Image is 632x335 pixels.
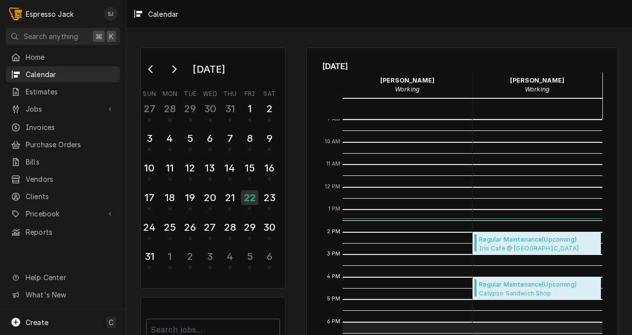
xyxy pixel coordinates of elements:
div: 2 [262,101,277,116]
a: Go to Jobs [6,101,120,117]
div: 23 [262,190,277,205]
span: 11 AM [324,160,343,168]
div: 26 [183,220,198,235]
a: Vendors [6,171,120,187]
div: Espresso Jack's Avatar [9,7,23,21]
div: 28 [162,101,177,116]
div: 25 [162,220,177,235]
span: 10 AM [322,138,343,146]
th: Friday [240,86,260,98]
a: Go to Pricebook [6,206,120,222]
div: 2 [183,249,198,264]
a: Clients [6,188,120,205]
div: 13 [202,161,218,175]
span: K [109,31,114,42]
em: Working [525,85,550,93]
div: 4 [222,249,237,264]
div: 1 [162,249,177,264]
th: Tuesday [180,86,200,98]
div: Jack Kehoe - Working [343,73,473,97]
span: 12 PM [322,183,343,191]
a: Bills [6,154,120,170]
div: 12 [183,161,198,175]
div: 8 [242,131,257,146]
div: Samantha Janssen - Working [473,73,602,97]
span: 1 PM [326,205,343,213]
a: Go to Help Center [6,269,120,286]
span: 5 PM [324,295,343,303]
div: 3 [202,249,218,264]
span: Regular Maintenance ( Upcoming ) [479,280,598,289]
span: C [109,317,114,328]
div: 30 [262,220,277,235]
div: 31 [142,249,157,264]
em: Working [395,85,420,93]
div: 24 [142,220,157,235]
span: Invoices [26,122,115,132]
button: Search anything⌘K [6,28,120,45]
span: Home [26,52,115,62]
span: Calypso Sandwich Shop Calypso Sandwich Shop / [STREET_ADDRESS] [479,289,598,297]
div: Regular Maintenance(Upcoming)Calypso Sandwich ShopCalypso Sandwich Shop / [STREET_ADDRESS] [473,277,601,300]
div: 11 [162,161,177,175]
span: Clients [26,191,115,202]
div: 30 [202,101,218,116]
span: Regular Maintenance ( Upcoming ) [479,235,598,244]
a: Estimates [6,84,120,100]
span: [DATE] [322,60,602,73]
div: 17 [142,190,157,205]
span: 6 PM [324,318,343,326]
th: Monday [159,86,180,98]
div: 22 [241,190,258,205]
th: Thursday [220,86,240,98]
th: Saturday [260,86,279,98]
span: Estimates [26,86,115,97]
span: 3 PM [324,250,343,258]
button: Go to previous month [141,61,161,77]
span: Search anything [24,31,78,42]
a: Home [6,49,120,65]
div: 20 [202,190,218,205]
th: Sunday [140,86,159,98]
div: 27 [202,220,218,235]
div: E [9,7,23,21]
span: 4 PM [324,273,343,281]
a: Invoices [6,119,120,135]
span: Calendar [26,69,115,80]
div: 27 [142,101,157,116]
div: 15 [242,161,257,175]
span: Pricebook [26,209,100,219]
div: 29 [183,101,198,116]
div: 6 [262,249,277,264]
div: [Service] Regular Maintenance Iris Cafe @ Missoula College Iris Cafe @ Missoula College / 1205 Ea... [473,232,601,255]
div: 18 [162,190,177,205]
span: Reports [26,227,115,237]
span: Jobs [26,104,100,114]
span: Iris Cafe @ [GEOGRAPHIC_DATA] Iris Cafe @ [GEOGRAPHIC_DATA] / [STREET_ADDRESS][US_STATE] [479,244,598,252]
span: Bills [26,157,115,167]
span: What's New [26,290,114,300]
strong: [PERSON_NAME] [510,77,564,84]
div: SJ [104,7,118,21]
div: 14 [222,161,237,175]
div: 7 [222,131,237,146]
div: 21 [222,190,237,205]
div: 10 [142,161,157,175]
span: Create [26,318,48,327]
div: [Service] Regular Maintenance Calypso Sandwich Shop Calypso Sandwich Shop / 311 E Front St, Misso... [473,277,601,300]
span: Purchase Orders [26,139,115,150]
button: Go to next month [164,61,184,77]
div: 29 [242,220,257,235]
div: 3 [142,131,157,146]
a: Go to What's New [6,287,120,303]
span: Help Center [26,272,114,283]
div: 1 [242,101,257,116]
span: ⌘ [95,31,102,42]
div: 9 [262,131,277,146]
div: 19 [183,190,198,205]
div: Regular Maintenance(Upcoming)Iris Cafe @ [GEOGRAPHIC_DATA]Iris Cafe @ [GEOGRAPHIC_DATA] / [STREET... [473,232,601,255]
a: Reports [6,224,120,240]
div: 16 [262,161,277,175]
div: 5 [242,249,257,264]
a: Purchase Orders [6,136,120,153]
